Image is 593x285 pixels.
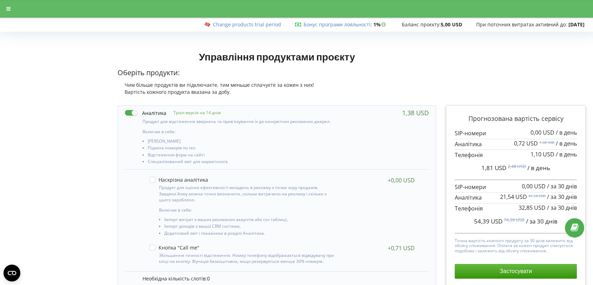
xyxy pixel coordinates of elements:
[304,21,372,28] span: :
[441,21,462,28] strong: 5,00 USD
[547,193,577,201] span: / за 30 днів
[519,204,546,212] span: 32,85 USD
[164,231,335,238] li: Додатковий звіт і показники в розділі Аналітика.
[213,21,281,28] a: Change products trial period
[148,159,338,166] li: Спеціалізований звіт для маркетолога
[476,21,567,28] span: При поточних витратах активний до:
[514,140,538,147] span: 0,72 USD
[402,109,429,116] div: 1,38 USD
[455,183,577,191] p: SIP-номери
[547,204,577,212] span: / за 30 днів
[142,129,338,135] p: Включає в себе:
[166,110,221,116] p: Тріал-версія на 14 днів
[4,265,20,281] button: Open CMP widget
[568,21,585,28] strong: [DATE]
[118,82,436,89] div: Чим більше продуктів ви підключаєте, тим меньше сплачуєте за кожен з них!
[149,245,199,251] label: Кнопка "Call me"
[149,177,208,183] label: Наскрізна аналітика
[455,205,577,213] p: Телефонія
[522,182,546,190] span: 0,00 USD
[159,184,335,202] p: Продукт для оцінки ефективності вкладень в рекламу з точки зору продажів. Завдяки йому можна точн...
[402,21,441,28] span: Баланс проєкту:
[142,275,422,282] p: Необхідна кількість слотів:
[148,145,338,152] li: Підміна номерів по гео
[455,129,577,137] p: SIP-номери
[455,194,577,202] p: Аналітика
[547,182,577,190] span: / за 30 днів
[388,177,415,184] div: +0,00 USD
[125,109,166,117] label: Аналітика
[159,252,335,264] p: Збільшення точності відстеження. Номер телефону відображається відвідувачу при кліці на кнопку. Ф...
[142,118,338,124] p: Продукт для відстеження звернень та прив'язування їх до конкретних рекламних джерел.
[504,217,525,223] sup: 74,39 USD
[508,163,526,169] sup: 2,48 USD
[556,150,577,158] span: / в день
[556,129,577,136] span: / в день
[148,139,338,145] li: [PERSON_NAME]
[373,21,388,28] strong: 1%
[455,264,577,279] button: Застосувати
[531,150,554,158] span: 1,10 USD
[527,164,550,172] span: / в день
[118,89,436,96] div: Вартість кожного продукта вказана за добу.
[118,68,436,78] p: Оберіть продукти:
[539,140,554,145] sup: 1,38 USD
[528,193,546,198] sup: 41,54 USD
[164,217,335,224] li: Імпорт витрат з ваших рекламних акаунтів або csv таблиці,
[388,245,415,252] div: +0,71 USD
[164,224,335,231] li: Імпорт доходів з вашої CRM системи,
[526,217,558,225] span: / за 30 днів
[148,153,338,159] li: Відстеження форм на сайті
[455,114,577,123] p: Прогнозована вартість сервісу
[531,129,554,136] span: 0,00 USD
[556,140,577,147] span: / в день
[474,217,502,225] span: 54,39 USD
[455,140,577,148] p: Аналітика
[118,50,436,63] h1: Управління продуктами проєкту
[159,207,335,213] p: Включає в себе:
[455,151,577,159] p: Телефонія
[481,164,506,172] span: 1,81 USD
[304,21,371,28] a: Бонус програми лояльності
[500,193,527,201] span: 21,54 USD
[207,275,210,282] span: 0
[455,237,577,253] p: Точна вартість кожного продукту за 30 днів залежить від обсягу споживання. Оплата за кожен продук...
